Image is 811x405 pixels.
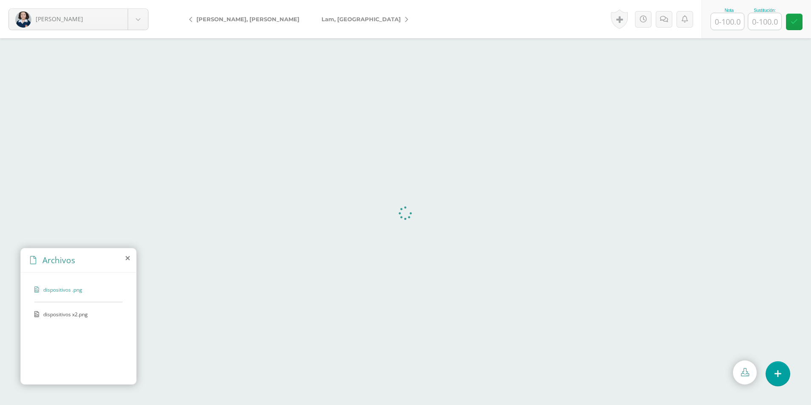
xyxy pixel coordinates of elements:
span: dispositivos .png [43,286,113,293]
div: Sustitución: [748,8,782,13]
i: close [126,255,130,262]
span: [PERSON_NAME] [36,15,83,23]
span: [PERSON_NAME], [PERSON_NAME] [196,16,299,22]
a: [PERSON_NAME] [9,9,148,30]
input: 0-100.0 [711,13,744,30]
span: Archivos [42,254,75,266]
img: 6724470da1401da7fd4d8eab6fa0cb75.png [15,11,31,28]
div: Nota [710,8,748,13]
span: Lam, [GEOGRAPHIC_DATA] [322,16,401,22]
a: [PERSON_NAME], [PERSON_NAME] [182,9,310,29]
a: Lam, [GEOGRAPHIC_DATA] [310,9,415,29]
span: dispositivos x2.png [43,311,113,318]
input: 0-100.0 [748,13,781,30]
